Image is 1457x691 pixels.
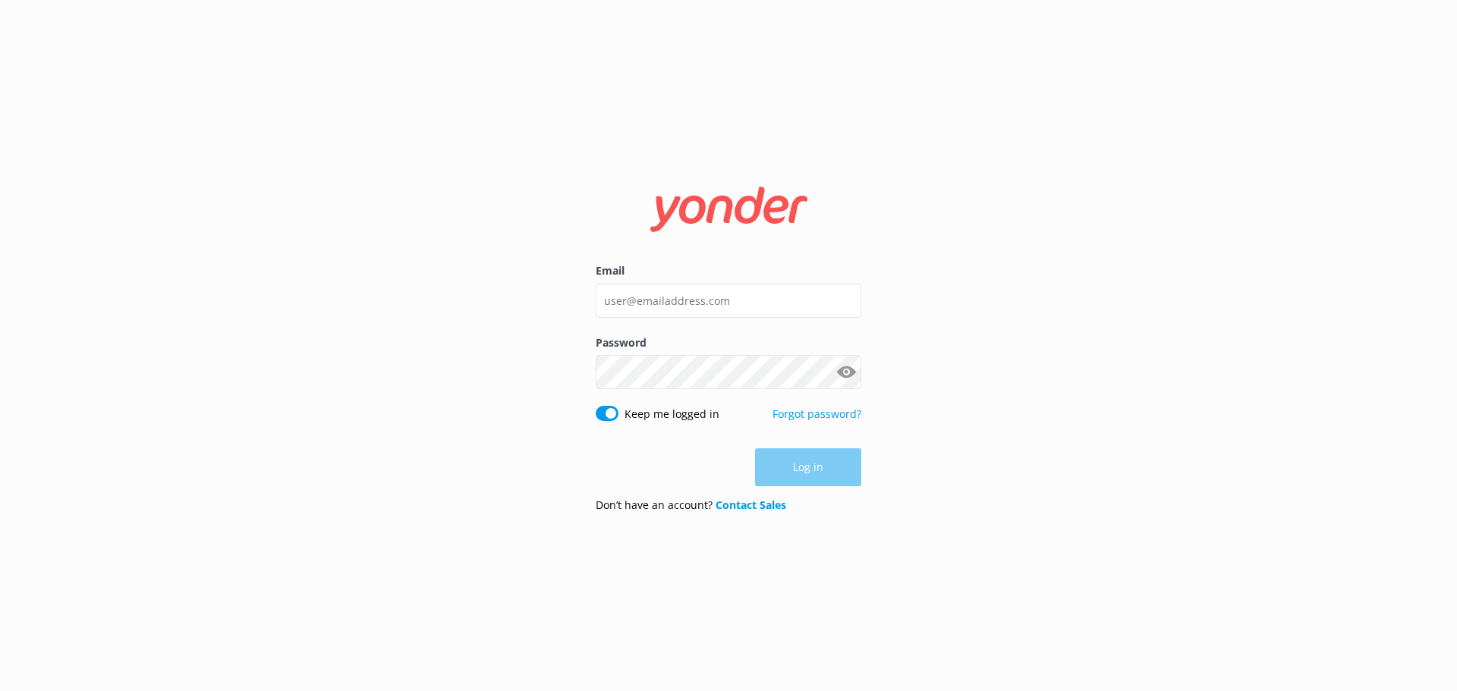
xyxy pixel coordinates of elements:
[625,406,719,422] label: Keep me logged in
[773,407,861,421] a: Forgot password?
[831,357,861,388] button: Show password
[596,284,861,318] input: user@emailaddress.com
[596,335,861,351] label: Password
[716,498,786,512] a: Contact Sales
[596,262,861,279] label: Email
[596,497,786,514] p: Don’t have an account?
